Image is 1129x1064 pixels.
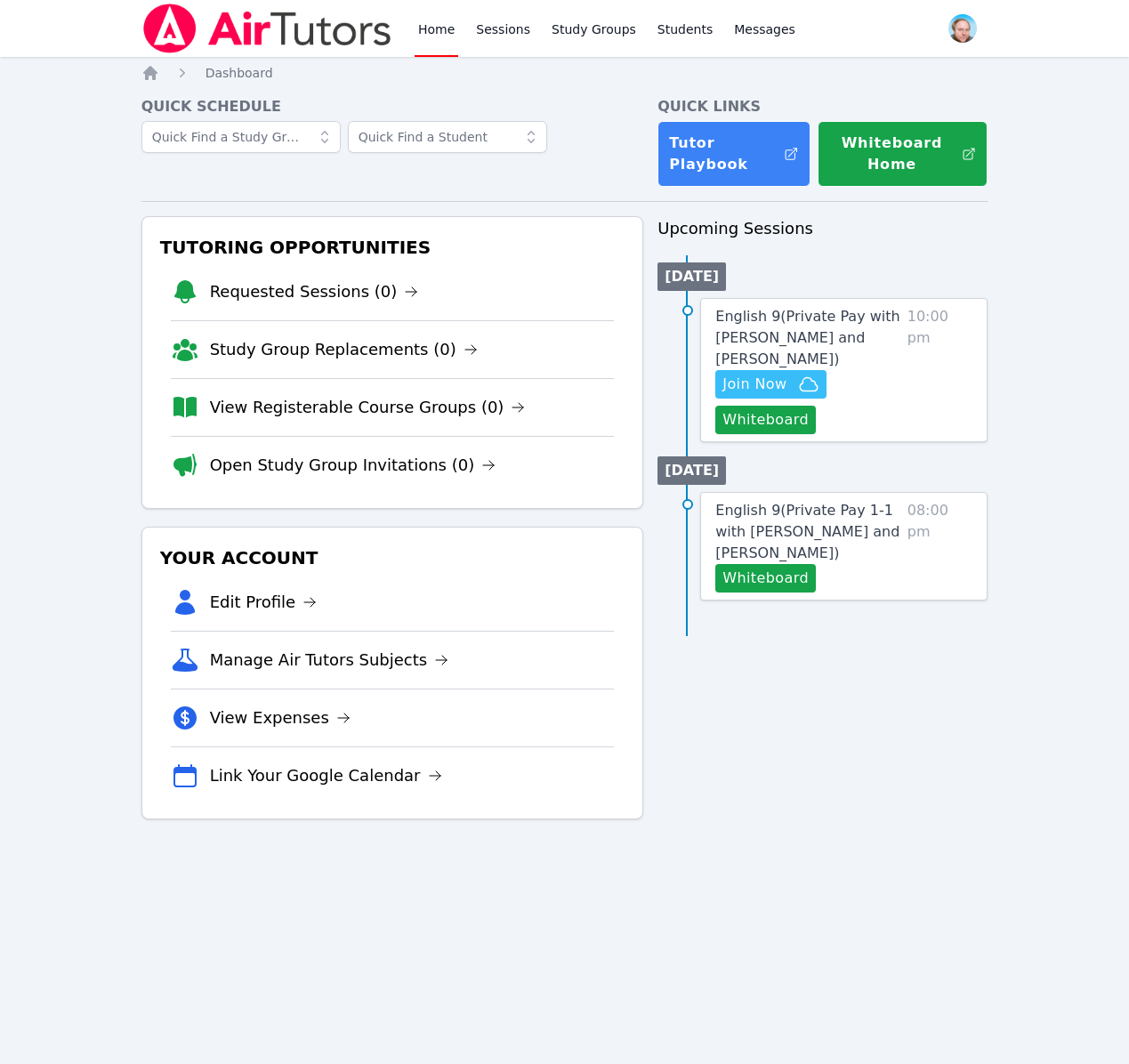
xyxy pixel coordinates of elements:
[715,306,899,370] a: English 9(Private Pay with [PERSON_NAME] and [PERSON_NAME])
[210,763,442,788] a: Link Your Google Calendar
[206,64,273,82] a: Dashboard
[715,502,899,561] span: English 9 ( Private Pay 1-1 with [PERSON_NAME] and [PERSON_NAME] )
[657,216,988,241] h3: Upcoming Sessions
[210,705,351,730] a: View Expenses
[210,453,496,478] a: Open Study Group Invitations (0)
[210,395,526,420] a: View Registerable Course Groups (0)
[210,337,478,362] a: Study Group Replacements (0)
[141,121,341,153] input: Quick Find a Study Group
[157,542,629,574] h3: Your Account
[141,96,644,117] h4: Quick Schedule
[715,308,899,367] span: English 9 ( Private Pay with [PERSON_NAME] and [PERSON_NAME] )
[210,590,318,615] a: Edit Profile
[715,564,816,592] button: Whiteboard
[734,20,795,38] span: Messages
[907,500,973,592] span: 08:00 pm
[657,456,726,485] li: [DATE]
[157,231,629,263] h3: Tutoring Opportunities
[210,279,419,304] a: Requested Sessions (0)
[722,374,786,395] span: Join Now
[657,96,988,117] h4: Quick Links
[715,500,899,564] a: English 9(Private Pay 1-1 with [PERSON_NAME] and [PERSON_NAME])
[141,4,393,53] img: Air Tutors
[657,262,726,291] li: [DATE]
[657,121,810,187] a: Tutor Playbook
[210,648,449,673] a: Manage Air Tutors Subjects
[348,121,547,153] input: Quick Find a Student
[141,64,988,82] nav: Breadcrumb
[818,121,988,187] button: Whiteboard Home
[715,370,826,399] button: Join Now
[715,406,816,434] button: Whiteboard
[907,306,973,434] span: 10:00 pm
[206,66,273,80] span: Dashboard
